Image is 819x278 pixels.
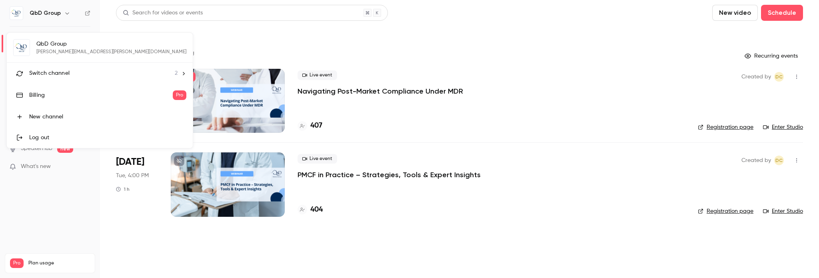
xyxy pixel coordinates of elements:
span: 2 [175,69,178,78]
div: Billing [29,91,173,99]
div: New channel [29,113,186,121]
span: Pro [173,90,186,100]
span: Switch channel [29,69,70,78]
div: Log out [29,134,186,142]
